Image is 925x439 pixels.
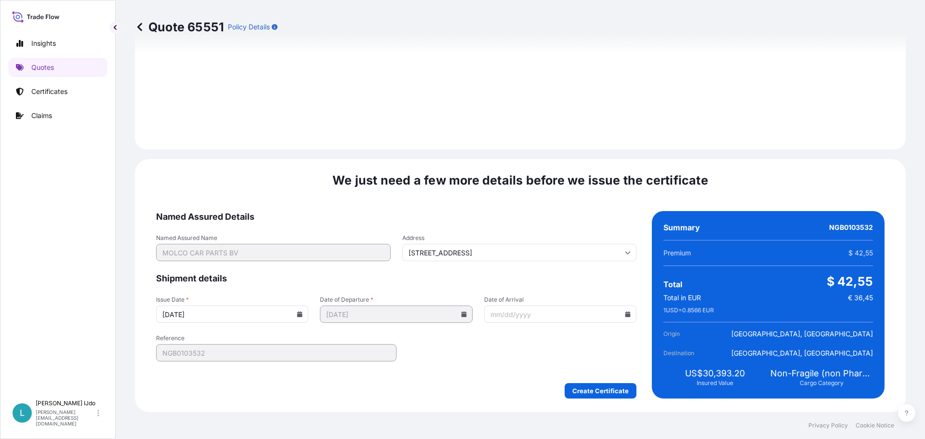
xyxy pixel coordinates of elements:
[663,293,701,303] span: Total in EUR
[731,329,873,339] span: [GEOGRAPHIC_DATA], [GEOGRAPHIC_DATA]
[685,368,745,379] span: US$30,393.20
[484,296,636,304] span: Date of Arrival
[402,234,637,242] span: Address
[731,348,873,358] span: [GEOGRAPHIC_DATA], [GEOGRAPHIC_DATA]
[856,422,894,429] a: Cookie Notice
[156,344,396,361] input: Your internal reference
[484,306,636,323] input: mm/dd/yyyy
[808,422,848,429] a: Privacy Policy
[663,279,682,289] span: Total
[36,409,95,426] p: [PERSON_NAME][EMAIL_ADDRESS][DOMAIN_NAME]
[402,244,637,261] input: Cargo owner address
[320,306,472,323] input: mm/dd/yyyy
[156,306,308,323] input: mm/dd/yyyy
[20,408,25,418] span: L
[848,248,873,258] span: $ 42,55
[156,273,636,284] span: Shipment details
[31,63,54,72] p: Quotes
[8,34,107,53] a: Insights
[663,348,717,358] span: Destination
[31,111,52,120] p: Claims
[8,58,107,77] a: Quotes
[156,296,308,304] span: Issue Date
[31,87,67,96] p: Certificates
[332,173,708,188] span: We just need a few more details before we issue the certificate
[663,329,717,339] span: Origin
[8,82,107,101] a: Certificates
[228,22,270,32] p: Policy Details
[156,334,396,342] span: Reference
[800,379,844,387] span: Cargo Category
[572,386,629,396] p: Create Certificate
[36,399,95,407] p: [PERSON_NAME] IJdo
[827,274,873,289] span: $ 42,55
[829,223,873,232] span: NGB0103532
[8,106,107,125] a: Claims
[156,234,391,242] span: Named Assured Name
[697,379,733,387] span: Insured Value
[565,383,636,399] button: Create Certificate
[770,368,873,379] span: Non-Fragile (non Pharma)
[848,293,873,303] span: € 36,45
[663,223,700,232] span: Summary
[320,296,472,304] span: Date of Departure
[135,19,224,35] p: Quote 65551
[663,306,714,314] span: 1 USD = 0.8566 EUR
[31,39,56,48] p: Insights
[663,248,691,258] span: Premium
[156,211,636,223] span: Named Assured Details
